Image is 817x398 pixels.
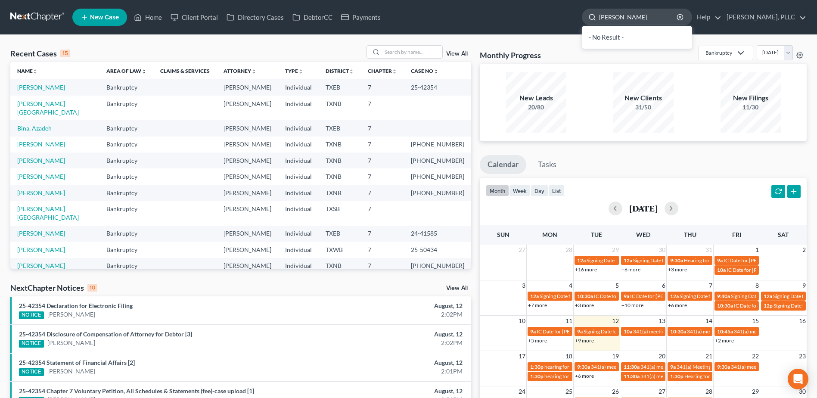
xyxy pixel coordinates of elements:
[611,245,620,255] span: 29
[47,367,95,376] a: [PERSON_NAME]
[724,257,789,264] span: IC Date for [PERSON_NAME]
[19,368,44,376] div: NOTICE
[506,93,566,103] div: New Leads
[670,328,686,335] span: 10:30a
[368,68,397,74] a: Chapterunfold_more
[319,242,361,258] td: TXWB
[278,185,319,201] td: Individual
[17,205,79,221] a: [PERSON_NAME][GEOGRAPHIC_DATA]
[568,280,573,291] span: 4
[715,337,734,344] a: +2 more
[530,155,564,174] a: Tasks
[153,62,217,79] th: Claims & Services
[565,386,573,397] span: 25
[684,257,797,264] span: Hearing for [PERSON_NAME] & [PERSON_NAME]
[99,201,153,225] td: Bankruptcy
[361,168,404,184] td: 7
[99,226,153,242] td: Bankruptcy
[721,103,781,112] div: 11/30
[575,337,594,344] a: +9 more
[217,96,278,120] td: [PERSON_NAME]
[661,280,666,291] span: 6
[731,293,808,299] span: Signing Date for [PERSON_NAME]
[33,69,38,74] i: unfold_more
[658,386,666,397] span: 27
[684,373,773,379] span: Hearing for Alleo Holdings Corporation
[497,231,509,238] span: Sun
[613,103,674,112] div: 31/50
[798,386,807,397] span: 30
[599,9,678,25] input: Search by name...
[530,328,536,335] span: 9a
[320,387,463,395] div: August, 12
[224,68,256,74] a: Attorneyunfold_more
[565,245,573,255] span: 28
[594,293,660,299] span: IC Date for [PERSON_NAME]
[717,328,733,335] span: 10:45a
[624,328,632,335] span: 10a
[251,69,256,74] i: unfold_more
[278,120,319,136] td: Individual
[285,68,303,74] a: Typeunfold_more
[528,337,547,344] a: +5 more
[361,258,404,274] td: 7
[17,230,65,237] a: [PERSON_NAME]
[764,293,772,299] span: 12a
[217,201,278,225] td: [PERSON_NAME]
[640,364,724,370] span: 341(a) meeting for [PERSON_NAME]
[222,9,288,25] a: Directory Cases
[404,258,471,274] td: [PHONE_NUMBER]
[705,49,732,56] div: Bankruptcy
[629,204,658,213] h2: [DATE]
[404,79,471,95] td: 25-42354
[587,257,716,264] span: Signing Date for [PERSON_NAME][GEOGRAPHIC_DATA]
[798,316,807,326] span: 16
[670,364,676,370] span: 9a
[319,201,361,225] td: TXSB
[404,242,471,258] td: 25-50434
[278,226,319,242] td: Individual
[531,185,548,196] button: day
[613,93,674,103] div: New Clients
[404,137,471,152] td: [PHONE_NUMBER]
[670,257,683,264] span: 9:30a
[361,242,404,258] td: 7
[693,9,721,25] a: Help
[544,364,569,370] span: hearing for
[577,364,590,370] span: 9:30a
[361,152,404,168] td: 7
[17,140,65,148] a: [PERSON_NAME]
[17,124,52,132] a: Bina, Azadeh
[727,267,792,273] span: IC Date for [PERSON_NAME]
[446,285,468,291] a: View All
[99,258,153,274] td: Bankruptcy
[319,226,361,242] td: TXEB
[19,330,192,338] a: 25-42354 Disclosure of Compensation of Attorney for Debtor [3]
[565,351,573,361] span: 18
[411,68,438,74] a: Case Nounfold_more
[788,369,808,389] div: Open Intercom Messenger
[433,69,438,74] i: unfold_more
[717,257,723,264] span: 9a
[90,14,119,21] span: New Case
[392,69,397,74] i: unfold_more
[633,328,716,335] span: 341(a) meeting for [PERSON_NAME]
[217,168,278,184] td: [PERSON_NAME]
[734,328,817,335] span: 341(a) meeting for [PERSON_NAME]
[17,246,65,253] a: [PERSON_NAME]
[99,242,153,258] td: Bankruptcy
[731,364,814,370] span: 341(a) meeting for [PERSON_NAME]
[361,185,404,201] td: 7
[540,293,640,299] span: Signing Date for [PERSON_NAME], Tereyana
[677,364,760,370] span: 341(a) Meeting for [PERSON_NAME]
[537,328,657,335] span: IC Date for [PERSON_NAME], [GEOGRAPHIC_DATA]
[361,79,404,95] td: 7
[319,152,361,168] td: TXNB
[10,283,97,293] div: NextChapter Notices
[217,258,278,274] td: [PERSON_NAME]
[755,245,760,255] span: 1
[217,79,278,95] td: [PERSON_NAME]
[217,120,278,136] td: [PERSON_NAME]
[47,339,95,347] a: [PERSON_NAME]
[99,79,153,95] td: Bankruptcy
